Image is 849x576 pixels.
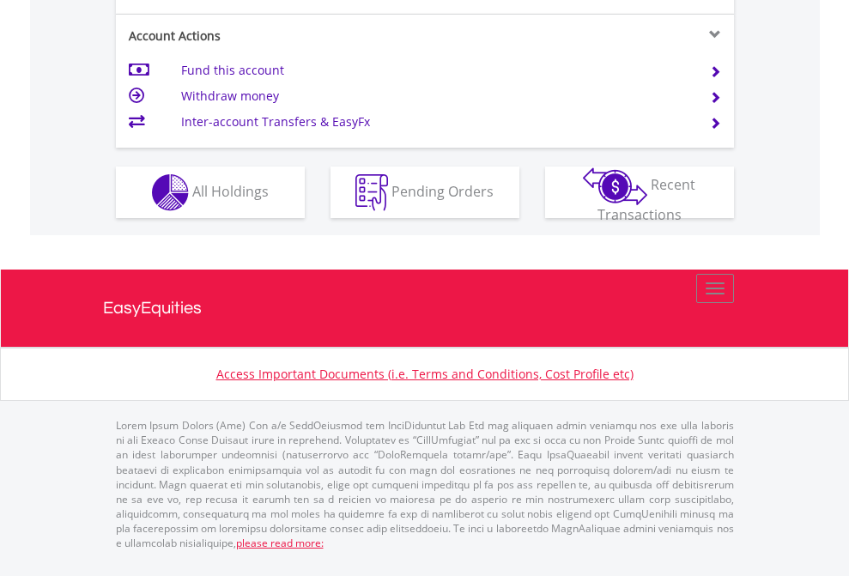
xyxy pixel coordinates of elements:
[181,109,688,135] td: Inter-account Transfers & EasyFx
[181,83,688,109] td: Withdraw money
[116,418,734,550] p: Lorem Ipsum Dolors (Ame) Con a/e SeddOeiusmod tem InciDiduntut Lab Etd mag aliquaen admin veniamq...
[331,167,519,218] button: Pending Orders
[355,174,388,211] img: pending_instructions-wht.png
[236,536,324,550] a: please read more:
[583,167,647,205] img: transactions-zar-wht.png
[192,181,269,200] span: All Holdings
[181,58,688,83] td: Fund this account
[216,366,634,382] a: Access Important Documents (i.e. Terms and Conditions, Cost Profile etc)
[116,167,305,218] button: All Holdings
[103,270,747,347] a: EasyEquities
[545,167,734,218] button: Recent Transactions
[391,181,494,200] span: Pending Orders
[152,174,189,211] img: holdings-wht.png
[116,27,425,45] div: Account Actions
